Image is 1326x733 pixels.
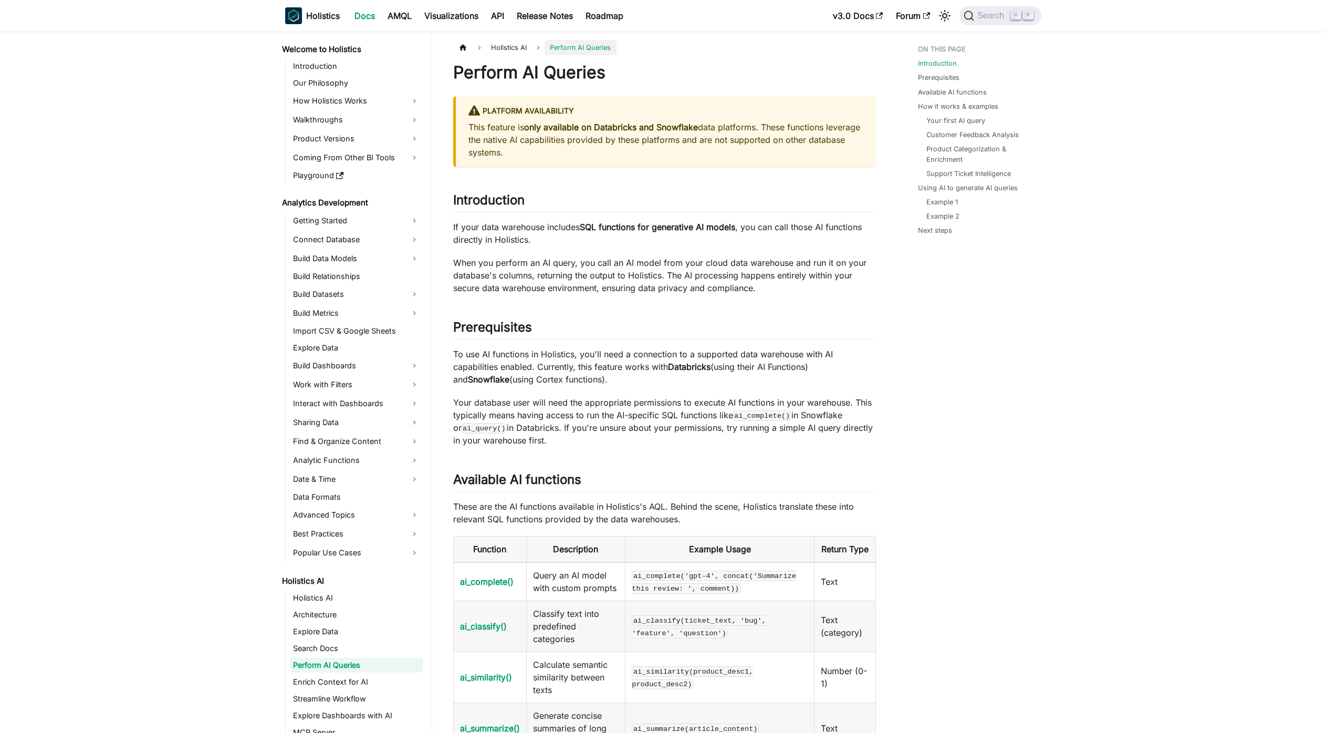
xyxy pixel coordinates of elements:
[290,624,423,639] a: Explore Data
[290,305,423,322] a: Build Metrics
[468,374,509,385] strong: Snowflake
[453,319,876,339] h2: Prerequisites
[290,490,423,504] a: Data Formats
[418,7,485,24] a: Visualizations
[453,396,876,447] p: Your database user will need the appropriate permissions to execute AI functions in your warehous...
[290,324,423,338] a: Import CSV & Google Sheets
[453,472,876,492] h2: Available AI functions
[926,144,1031,164] a: Product Categorization & Enrichment
[926,169,1011,179] a: Support Ticket Intelligence
[290,250,423,267] a: Build Data Models
[510,7,579,24] a: Release Notes
[545,40,616,55] span: Perform AI Queries
[453,40,876,55] nav: Breadcrumbs
[290,286,423,303] a: Build Datasets
[290,269,423,284] a: Build Relationships
[668,362,711,372] strong: Databricks
[815,562,875,601] td: Text
[733,410,791,421] code: ai_complete()
[285,7,302,24] img: Holistics
[815,601,875,652] td: Text (category)
[290,708,423,723] a: Explore Dashboards with AI
[526,536,625,563] th: Description
[918,73,959,82] a: Prerequisites
[290,357,423,374] a: Build Dashboards
[279,574,423,589] a: Holistics AI
[290,395,423,412] a: Interact with Dashboards
[453,40,473,55] a: Home page
[290,591,423,605] a: Holistics AI
[460,672,512,683] a: ai_similarity()
[468,121,863,159] p: This feature is data platforms. These functions leverage the native AI capabilities provided by t...
[381,7,418,24] a: AMQL
[290,544,423,561] a: Popular Use Cases
[580,222,735,232] strong: SQL functions for generative AI models
[348,7,381,24] a: Docs
[526,601,625,652] td: Classify text into predefined categories
[290,658,423,673] a: Perform AI Queries
[926,116,985,126] a: Your first AI query
[890,7,936,24] a: Forum
[290,433,423,450] a: Find & Organize Content
[290,641,423,656] a: Search Docs
[279,195,423,210] a: Analytics Development
[290,130,423,147] a: Product Versions
[524,122,698,132] strong: only available on Databricks and Snowflake
[462,423,507,433] code: ai_query()
[485,7,510,24] a: API
[632,666,753,689] code: ai_similarity(product_desc1, product_desc2)
[453,221,876,246] p: If your data warehouse includes , you can call those AI functions directly in Holistics.
[815,652,875,703] td: Number (0-1)
[526,652,625,703] td: Calculate semantic similarity between texts
[959,6,1041,25] button: Search (Command+K)
[290,340,423,355] a: Explore Data
[926,211,959,221] a: Example 2
[290,414,423,431] a: Sharing Data
[275,32,432,733] nav: Docs sidebar
[290,212,423,229] a: Getting Started
[453,256,876,294] p: When you perform an AI query, you call an AI model from your cloud data warehouse and run it on y...
[290,168,423,183] a: Playground
[918,87,987,97] a: Available AI functions
[290,111,423,128] a: Walkthroughs
[453,536,526,563] th: Function
[290,149,423,166] a: Coming From Other BI Tools
[453,500,876,525] p: These are the AI functions available in Holistics's AQL. Behind the scene, Holistics translate th...
[453,192,876,212] h2: Introduction
[526,562,625,601] td: Query an AI model with custom prompts
[815,536,875,563] th: Return Type
[453,62,876,83] h1: Perform AI Queries
[460,576,514,587] a: ai_complete()
[1010,11,1021,20] kbd: ⌘
[290,376,423,393] a: Work with Filters
[918,101,998,111] a: How it works & examples
[285,7,340,24] a: HolisticsHolistics
[486,40,532,55] span: Holistics AI
[290,691,423,706] a: Streamline Workflow
[579,7,630,24] a: Roadmap
[453,348,876,386] p: To use AI functions in Holistics, you'll need a connection to a supported data warehouse with AI ...
[290,525,423,542] a: Best Practices
[290,452,423,469] a: Analytic Functions
[827,7,890,24] a: v3.0 Docs
[468,105,863,118] div: Platform Availability
[918,183,1018,193] a: Using AI to generate AI queries
[625,536,815,563] th: Example Usage
[290,471,423,488] a: Date & Time
[632,571,796,594] code: ai_complete('gpt-4', concat('Summarize this review: ', comment))
[290,231,423,248] a: Connect Database
[926,130,1019,140] a: Customer Feedback Analysis
[936,7,953,24] button: Switch between dark and light mode (currently light mode)
[918,58,957,68] a: Introduction
[974,11,1010,20] span: Search
[306,9,340,22] b: Holistics
[290,59,423,74] a: Introduction
[279,42,423,57] a: Welcome to Holistics
[290,607,423,622] a: Architecture
[290,675,423,689] a: Enrich Context for AI
[918,225,952,235] a: Next steps
[460,621,507,632] a: ai_classify()
[290,92,423,109] a: How Holistics Works
[290,507,423,523] a: Advanced Topics
[926,197,958,207] a: Example 1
